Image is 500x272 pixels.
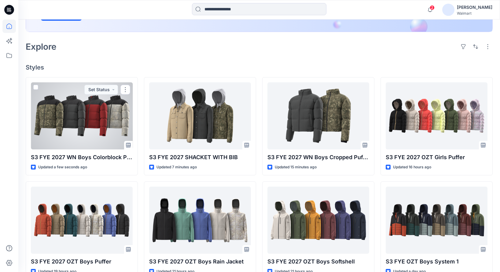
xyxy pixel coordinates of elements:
h4: Styles [26,64,493,71]
p: S3 FYE 2027 WN Boys Cropped Puffer [267,153,369,162]
p: Updated 7 minutes ago [156,164,197,170]
a: S3 FYE 2027 WN Boys Colorblock Puffer [31,82,133,149]
span: 2 [430,5,435,10]
a: S3 FYE 2027 SHACKET WITH BIB [149,82,251,149]
p: S3 FYE OZT Boys System 1 [386,257,487,266]
a: S3 FYE 2027 OZT Boys Puffer [31,187,133,254]
p: S3 FYE 2027 OZT Boys Puffer [31,257,133,266]
p: Updated 16 hours ago [393,164,431,170]
div: Walmart [457,11,492,16]
a: S3 FYE 2027 WN Boys Cropped Puffer [267,82,369,149]
a: S3 FYE 2027 OZT Boys Rain Jacket [149,187,251,254]
a: S3 FYE 2027 OZT Girls Puffer [386,82,487,149]
div: [PERSON_NAME] [457,4,492,11]
p: S3 FYE 2027 OZT Girls Puffer [386,153,487,162]
p: S3 FYE 2027 OZT Boys Softshell [267,257,369,266]
p: Updated 15 minutes ago [275,164,317,170]
img: avatar [442,4,454,16]
p: Updated a few seconds ago [38,164,87,170]
a: S3 FYE OZT Boys System 1 [386,187,487,254]
p: S3 FYE 2027 OZT Boys Rain Jacket [149,257,251,266]
p: S3 FYE 2027 WN Boys Colorblock Puffer [31,153,133,162]
a: S3 FYE 2027 OZT Boys Softshell [267,187,369,254]
h2: Explore [26,42,57,52]
p: S3 FYE 2027 SHACKET WITH BIB [149,153,251,162]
